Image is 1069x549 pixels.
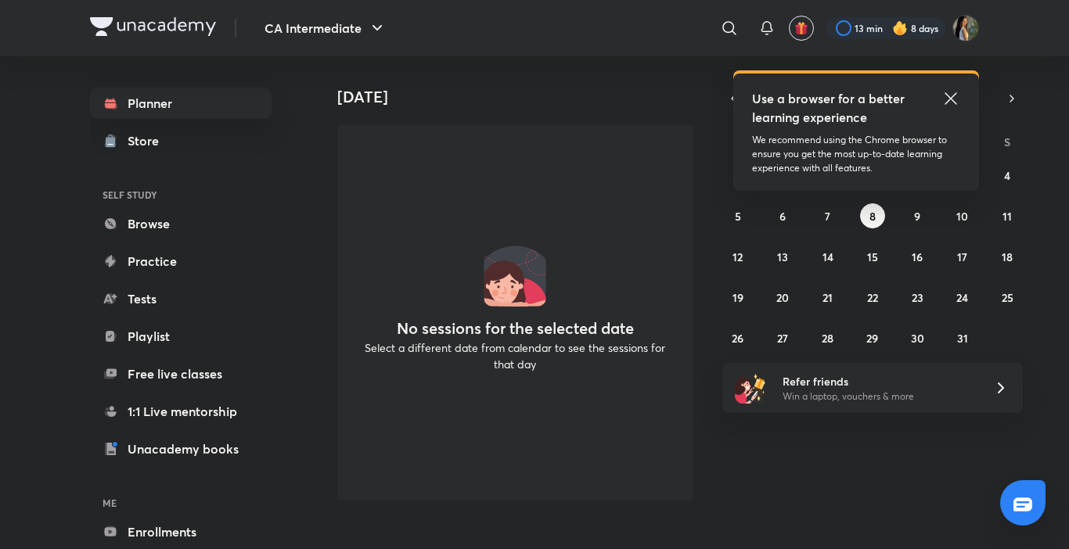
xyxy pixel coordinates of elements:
[815,325,840,350] button: October 28, 2025
[905,285,930,310] button: October 23, 2025
[860,244,885,269] button: October 15, 2025
[770,203,795,228] button: October 6, 2025
[1002,249,1013,264] abbr: October 18, 2025
[777,331,788,346] abbr: October 27, 2025
[732,331,743,346] abbr: October 26, 2025
[90,208,272,239] a: Browse
[90,246,272,277] a: Practice
[866,331,878,346] abbr: October 29, 2025
[956,290,968,305] abbr: October 24, 2025
[725,203,750,228] button: October 5, 2025
[995,203,1020,228] button: October 11, 2025
[1002,290,1013,305] abbr: October 25, 2025
[1004,168,1010,183] abbr: October 4, 2025
[1004,135,1010,149] abbr: Saturday
[952,15,979,41] img: Bhumika
[725,325,750,350] button: October 26, 2025
[1002,209,1012,224] abbr: October 11, 2025
[777,249,788,264] abbr: October 13, 2025
[90,88,272,119] a: Planner
[860,203,885,228] button: October 8, 2025
[815,244,840,269] button: October 14, 2025
[90,321,272,352] a: Playlist
[867,249,878,264] abbr: October 15, 2025
[732,249,743,264] abbr: October 12, 2025
[905,325,930,350] button: October 30, 2025
[397,319,634,338] h4: No sessions for the selected date
[770,325,795,350] button: October 27, 2025
[90,396,272,427] a: 1:1 Live mentorship
[770,244,795,269] button: October 13, 2025
[822,249,833,264] abbr: October 14, 2025
[337,88,705,106] h4: [DATE]
[956,209,968,224] abbr: October 10, 2025
[732,290,743,305] abbr: October 19, 2025
[735,209,741,224] abbr: October 5, 2025
[90,516,272,547] a: Enrollments
[950,325,975,350] button: October 31, 2025
[794,21,808,35] img: avatar
[725,244,750,269] button: October 12, 2025
[90,433,272,465] a: Unacademy books
[912,249,923,264] abbr: October 16, 2025
[950,285,975,310] button: October 24, 2025
[822,290,833,305] abbr: October 21, 2025
[735,372,766,404] img: referral
[776,290,789,305] abbr: October 20, 2025
[255,13,396,44] button: CA Intermediate
[752,89,908,127] h5: Use a browser for a better learning experience
[822,331,833,346] abbr: October 28, 2025
[90,490,272,516] h6: ME
[995,285,1020,310] button: October 25, 2025
[789,16,814,41] button: avatar
[914,209,920,224] abbr: October 9, 2025
[995,163,1020,188] button: October 4, 2025
[90,17,216,36] img: Company Logo
[90,125,272,156] a: Store
[957,249,967,264] abbr: October 17, 2025
[867,290,878,305] abbr: October 22, 2025
[905,244,930,269] button: October 16, 2025
[825,209,830,224] abbr: October 7, 2025
[90,17,216,40] a: Company Logo
[90,358,272,389] a: Free live classes
[90,181,272,208] h6: SELF STUDY
[950,203,975,228] button: October 10, 2025
[783,389,975,404] p: Win a laptop, vouchers & more
[752,133,960,175] p: We recommend using the Chrome browser to ensure you get the most up-to-date learning experience w...
[725,285,750,310] button: October 19, 2025
[869,209,876,224] abbr: October 8, 2025
[860,285,885,310] button: October 22, 2025
[995,244,1020,269] button: October 18, 2025
[912,290,923,305] abbr: October 23, 2025
[905,203,930,228] button: October 9, 2025
[779,209,786,224] abbr: October 6, 2025
[90,283,272,314] a: Tests
[950,244,975,269] button: October 17, 2025
[815,203,840,228] button: October 7, 2025
[783,373,975,389] h6: Refer friends
[484,244,546,307] img: No events
[860,325,885,350] button: October 29, 2025
[957,331,968,346] abbr: October 31, 2025
[911,331,924,346] abbr: October 30, 2025
[815,285,840,310] button: October 21, 2025
[356,339,674,372] p: Select a different date from calendar to see the sessions for that day
[770,285,795,310] button: October 20, 2025
[892,20,908,36] img: streak
[128,131,168,150] div: Store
